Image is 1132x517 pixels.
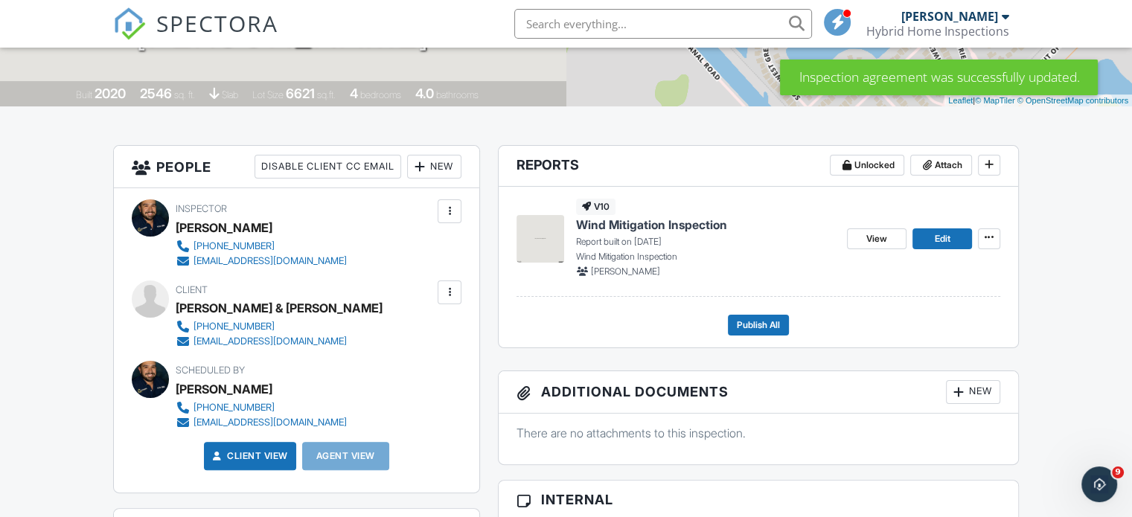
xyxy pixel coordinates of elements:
[174,89,195,100] span: sq. ft.
[176,239,347,254] a: [PHONE_NUMBER]
[194,402,275,414] div: [PHONE_NUMBER]
[944,94,1132,107] div: |
[407,155,461,179] div: New
[946,380,1000,404] div: New
[222,89,238,100] span: slab
[76,89,92,100] span: Built
[514,9,812,39] input: Search everything...
[194,255,347,267] div: [EMAIL_ADDRESS][DOMAIN_NAME]
[780,60,1098,95] div: Inspection agreement was successfully updated.
[499,371,1018,414] h3: Additional Documents
[176,415,347,430] a: [EMAIL_ADDRESS][DOMAIN_NAME]
[415,86,434,101] div: 4.0
[252,89,284,100] span: Lot Size
[176,378,272,400] div: [PERSON_NAME]
[194,321,275,333] div: [PHONE_NUMBER]
[176,334,371,349] a: [EMAIL_ADDRESS][DOMAIN_NAME]
[1081,466,1117,502] iframe: Intercom live chat
[176,297,383,319] div: [PERSON_NAME] & [PERSON_NAME]
[113,7,146,40] img: The Best Home Inspection Software - Spectora
[1112,466,1124,478] span: 9
[317,89,336,100] span: sq.ft.
[140,86,172,101] div: 2546
[176,400,347,415] a: [PHONE_NUMBER]
[286,86,315,101] div: 6621
[517,425,1000,441] p: There are no attachments to this inspection.
[1017,96,1128,105] a: © OpenStreetMap contributors
[194,417,347,428] div: [EMAIL_ADDRESS][DOMAIN_NAME]
[176,365,245,376] span: Scheduled By
[113,20,278,51] a: SPECTORA
[975,96,1015,105] a: © MapTiler
[176,216,272,239] div: [PERSON_NAME]
[194,240,275,252] div: [PHONE_NUMBER]
[176,254,347,269] a: [EMAIL_ADDRESS][DOMAIN_NAME]
[176,284,208,295] span: Client
[255,155,401,179] div: Disable Client CC Email
[114,146,479,188] h3: People
[948,96,973,105] a: Leaflet
[95,86,126,101] div: 2020
[350,86,358,101] div: 4
[360,89,401,100] span: bedrooms
[176,319,371,334] a: [PHONE_NUMBER]
[156,7,278,39] span: SPECTORA
[436,89,479,100] span: bathrooms
[194,335,347,347] div: [EMAIL_ADDRESS][DOMAIN_NAME]
[901,9,998,24] div: [PERSON_NAME]
[176,203,227,214] span: Inspector
[209,449,288,463] a: Client View
[866,24,1009,39] div: Hybrid Home Inspections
